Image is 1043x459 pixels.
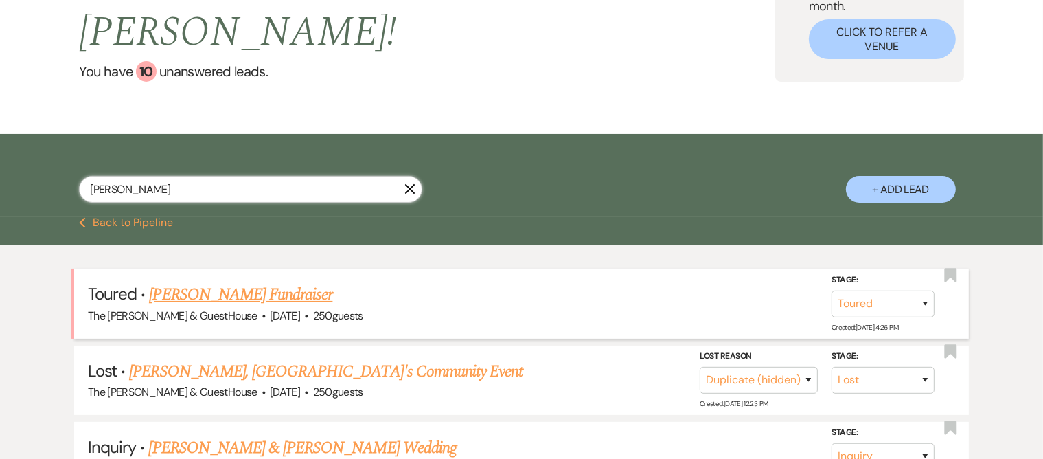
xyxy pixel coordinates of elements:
label: Stage: [832,349,935,364]
span: [DATE] [270,385,300,399]
button: Back to Pipeline [79,217,173,228]
label: Stage: [832,425,935,440]
span: Created: [DATE] 4:26 PM [832,322,898,331]
a: [PERSON_NAME] Fundraiser [149,282,332,307]
span: Lost [88,360,117,381]
label: Lost Reason [700,349,818,364]
a: You have 10 unanswered leads. [79,61,775,82]
span: 250 guests [313,309,363,323]
div: 10 [136,61,157,82]
span: Inquiry [88,436,136,458]
span: The [PERSON_NAME] & GuestHouse [88,309,257,323]
span: [DATE] [270,309,300,323]
button: + Add Lead [846,176,956,203]
label: Stage: [832,273,935,288]
button: Click to Refer a Venue [809,19,956,59]
input: Search by name, event date, email address or phone number [79,176,422,203]
span: The [PERSON_NAME] & GuestHouse [88,385,257,399]
a: [PERSON_NAME], [GEOGRAPHIC_DATA]'s Community Event [129,359,523,384]
span: 250 guests [313,385,363,399]
span: Toured [88,283,137,304]
span: Created: [DATE] 12:23 PM [700,399,768,408]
